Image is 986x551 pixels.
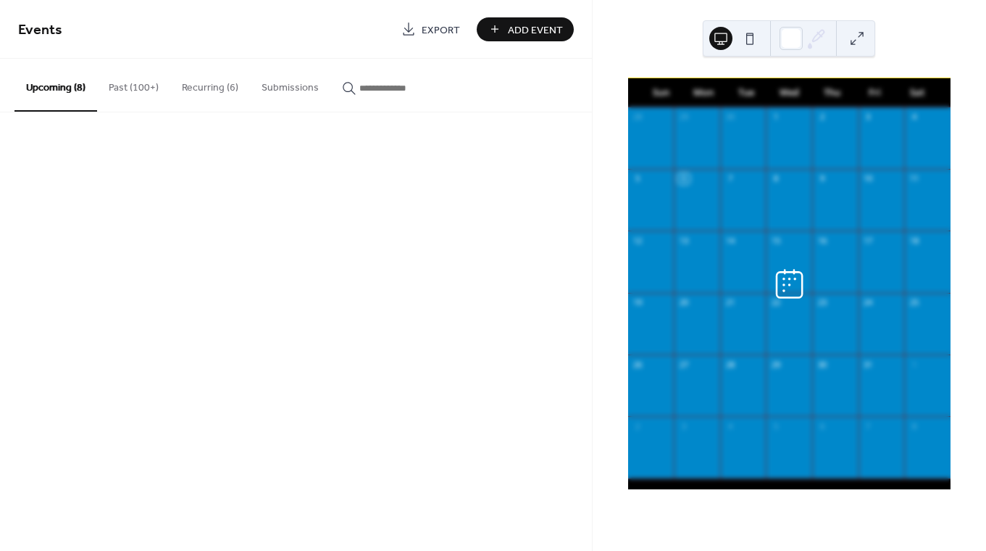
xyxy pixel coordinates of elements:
[853,78,896,107] div: Fri
[863,359,874,370] div: 31
[863,420,874,431] div: 7
[97,59,170,110] button: Past (100+)
[863,297,874,308] div: 24
[908,359,919,370] div: 1
[724,420,735,431] div: 4
[508,22,563,38] span: Add Event
[724,235,735,246] div: 14
[250,59,330,110] button: Submissions
[816,235,827,246] div: 16
[724,112,735,123] div: 30
[816,173,827,184] div: 9
[770,420,781,431] div: 5
[422,22,460,38] span: Export
[640,78,682,107] div: Sun
[908,235,919,246] div: 18
[14,59,97,112] button: Upcoming (8)
[770,235,781,246] div: 15
[811,78,853,107] div: Thu
[724,173,735,184] div: 7
[632,359,643,370] div: 26
[632,297,643,308] div: 19
[678,420,689,431] div: 3
[725,78,768,107] div: Tue
[770,173,781,184] div: 8
[632,112,643,123] div: 28
[678,235,689,246] div: 13
[770,359,781,370] div: 29
[477,17,574,41] button: Add Event
[632,173,643,184] div: 5
[770,112,781,123] div: 1
[632,420,643,431] div: 2
[896,78,939,107] div: Sat
[678,297,689,308] div: 20
[908,297,919,308] div: 25
[863,235,874,246] div: 17
[768,78,811,107] div: Wed
[816,420,827,431] div: 6
[678,359,689,370] div: 27
[770,297,781,308] div: 22
[678,112,689,123] div: 29
[682,78,725,107] div: Mon
[816,112,827,123] div: 2
[724,297,735,308] div: 21
[863,112,874,123] div: 3
[678,173,689,184] div: 6
[908,173,919,184] div: 11
[724,359,735,370] div: 28
[18,16,62,44] span: Events
[632,235,643,246] div: 12
[908,112,919,123] div: 4
[863,173,874,184] div: 10
[816,297,827,308] div: 23
[908,420,919,431] div: 8
[390,17,471,41] a: Export
[816,359,827,370] div: 30
[170,59,250,110] button: Recurring (6)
